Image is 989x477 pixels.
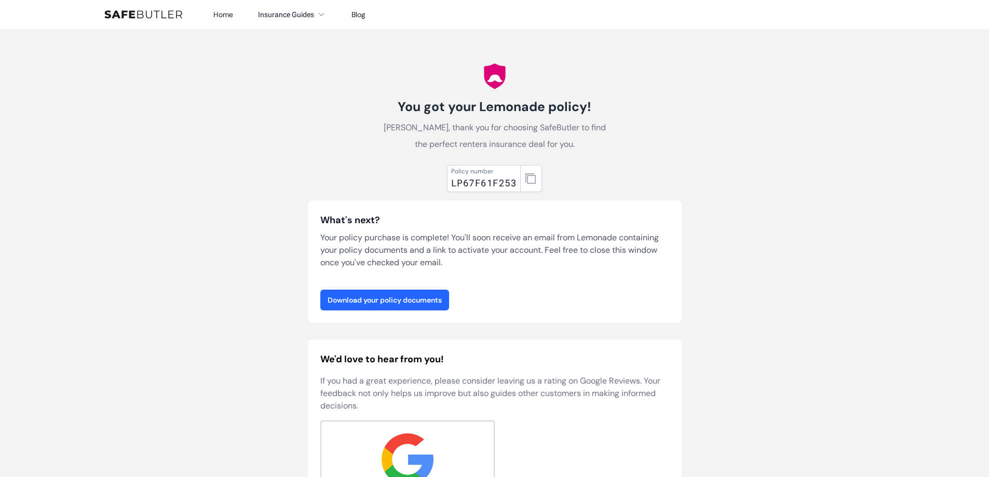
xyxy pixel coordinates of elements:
[451,175,517,190] div: LP67F61F253
[320,375,669,412] p: If you had a great experience, please consider leaving us a rating on Google Reviews. Your feedba...
[451,167,517,175] div: Policy number
[320,231,669,269] p: Your policy purchase is complete! You'll soon receive an email from Lemonade containing your poli...
[213,10,233,19] a: Home
[320,290,449,310] a: Download your policy documents
[320,352,669,366] h2: We'd love to hear from you!
[104,10,182,19] img: SafeButler Text Logo
[378,119,611,153] p: [PERSON_NAME], thank you for choosing SafeButler to find the perfect renters insurance deal for you.
[258,8,327,21] button: Insurance Guides
[320,213,669,227] h3: What's next?
[378,99,611,115] h1: You got your Lemonade policy!
[351,10,365,19] a: Blog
